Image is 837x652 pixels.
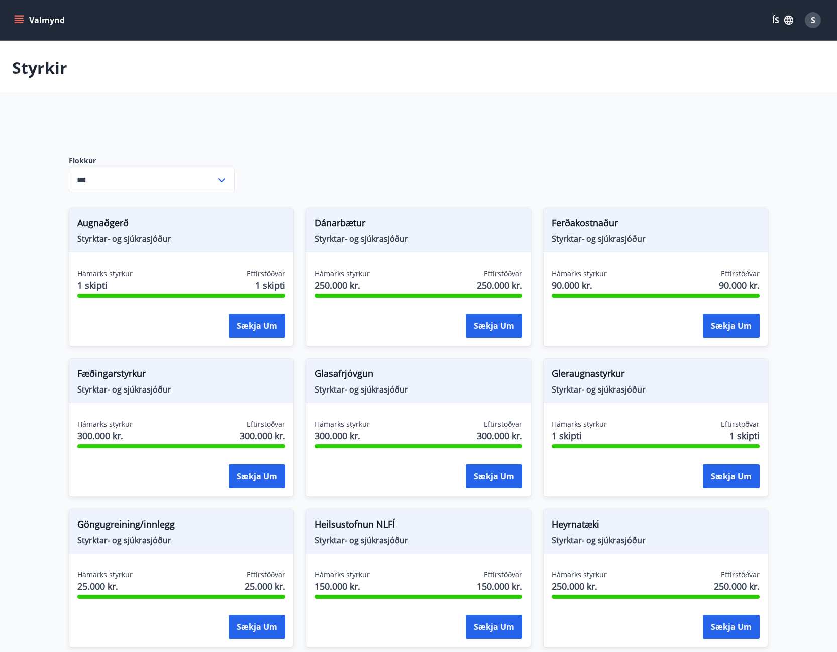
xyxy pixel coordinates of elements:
[77,535,285,546] span: Styrktar- og sjúkrasjóður
[477,429,522,442] span: 300.000 kr.
[229,464,285,488] button: Sækja um
[721,570,760,580] span: Eftirstöðvar
[721,269,760,279] span: Eftirstöðvar
[477,580,522,593] span: 150.000 kr.
[77,419,133,429] span: Hámarks styrkur
[484,419,522,429] span: Eftirstöðvar
[721,419,760,429] span: Eftirstöðvar
[240,429,285,442] span: 300.000 kr.
[315,429,370,442] span: 300.000 kr.
[801,8,825,32] button: S
[703,464,760,488] button: Sækja um
[552,517,760,535] span: Heyrnatæki
[315,367,522,384] span: Glasafrjóvgun
[811,15,815,26] span: S
[255,279,285,292] span: 1 skipti
[466,314,522,338] button: Sækja um
[247,570,285,580] span: Eftirstöðvar
[247,419,285,429] span: Eftirstöðvar
[703,314,760,338] button: Sækja um
[229,615,285,639] button: Sækja um
[315,419,370,429] span: Hámarks styrkur
[77,279,133,292] span: 1 skipti
[315,216,522,233] span: Dánarbætur
[77,580,133,593] span: 25.000 kr.
[552,570,607,580] span: Hámarks styrkur
[714,580,760,593] span: 250.000 kr.
[315,269,370,279] span: Hámarks styrkur
[77,216,285,233] span: Augnaðgerð
[767,11,799,29] button: ÍS
[247,269,285,279] span: Eftirstöðvar
[315,384,522,395] span: Styrktar- og sjúkrasjóður
[552,419,607,429] span: Hámarks styrkur
[12,11,69,29] button: menu
[484,269,522,279] span: Eftirstöðvar
[719,279,760,292] span: 90.000 kr.
[552,279,607,292] span: 90.000 kr.
[466,615,522,639] button: Sækja um
[466,464,522,488] button: Sækja um
[315,233,522,244] span: Styrktar- og sjúkrasjóður
[245,580,285,593] span: 25.000 kr.
[315,517,522,535] span: Heilsustofnun NLFÍ
[552,429,607,442] span: 1 skipti
[77,269,133,279] span: Hámarks styrkur
[77,384,285,395] span: Styrktar- og sjúkrasjóður
[315,279,370,292] span: 250.000 kr.
[315,535,522,546] span: Styrktar- og sjúkrasjóður
[552,216,760,233] span: Ferðakostnaður
[552,535,760,546] span: Styrktar- og sjúkrasjóður
[552,233,760,244] span: Styrktar- og sjúkrasjóður
[315,570,370,580] span: Hámarks styrkur
[77,233,285,244] span: Styrktar- og sjúkrasjóður
[484,570,522,580] span: Eftirstöðvar
[77,570,133,580] span: Hámarks styrkur
[229,314,285,338] button: Sækja um
[77,367,285,384] span: Fæðingarstyrkur
[315,580,370,593] span: 150.000 kr.
[552,269,607,279] span: Hámarks styrkur
[77,517,285,535] span: Göngugreining/innlegg
[703,615,760,639] button: Sækja um
[12,57,67,79] p: Styrkir
[77,429,133,442] span: 300.000 kr.
[69,156,235,166] label: Flokkur
[552,580,607,593] span: 250.000 kr.
[477,279,522,292] span: 250.000 kr.
[552,384,760,395] span: Styrktar- og sjúkrasjóður
[729,429,760,442] span: 1 skipti
[552,367,760,384] span: Gleraugnastyrkur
